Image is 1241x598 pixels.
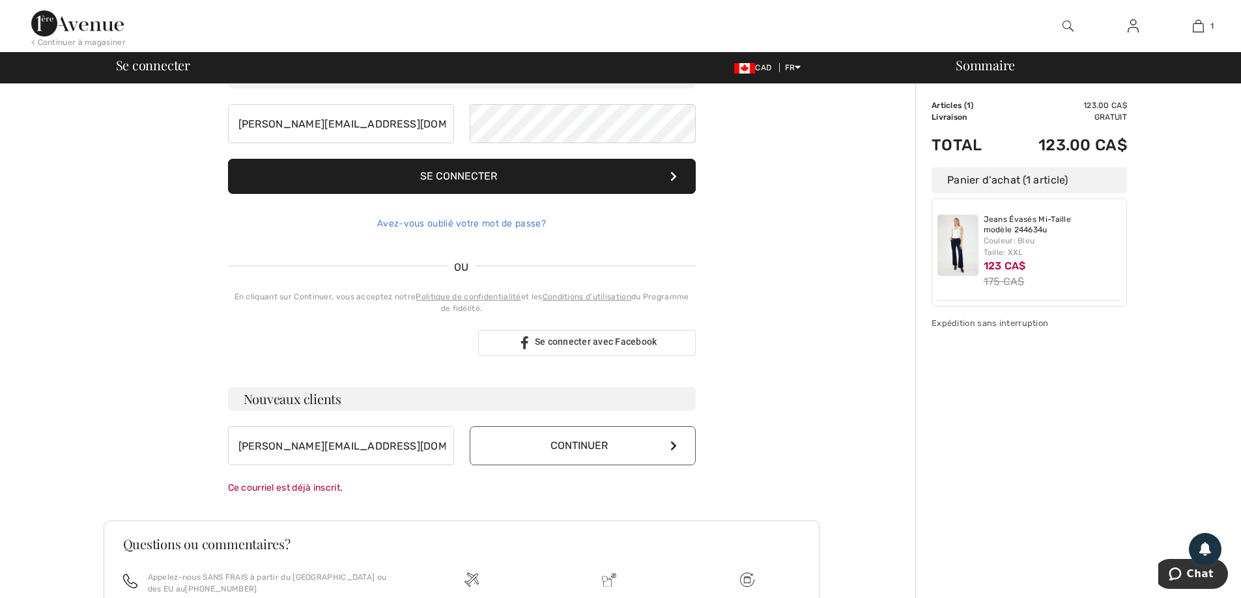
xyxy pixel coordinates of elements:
a: 1 [1166,18,1230,34]
p: Appelez-nous SANS FRAIS à partir du [GEOGRAPHIC_DATA] ou des EU au [148,571,387,595]
s: 175 CA$ [984,275,1025,288]
img: Canadian Dollar [734,63,755,74]
td: 123.00 CA$ [1003,123,1127,167]
span: CAD [734,63,777,72]
div: < Continuer à magasiner [31,36,126,48]
span: Se connecter [116,59,190,72]
span: 123 CA$ [984,260,1026,272]
div: En cliquant sur Continuer, vous acceptez notre et les du Programme de fidélité. [228,291,696,314]
td: Livraison [932,111,1003,123]
td: Total [932,123,1003,167]
div: Expédition sans interruption [932,317,1127,329]
img: Livraison promise sans frais de dédouanement surprise&nbsp;! [602,573,616,587]
span: 1 [1210,20,1214,32]
td: Gratuit [1003,111,1127,123]
img: recherche [1063,18,1074,34]
img: call [123,574,137,588]
img: Livraison gratuite dès 99$ [464,573,479,587]
a: Se connecter [1117,18,1149,34]
span: OU [448,260,476,275]
div: Ce courriel est déjà inscrit. [228,481,696,495]
div: Couleur: Bleu Taille: XXL [984,235,1122,258]
td: Articles ( ) [932,100,1003,111]
button: Se connecter [228,159,696,194]
div: Panier d'achat (1 article) [932,167,1127,193]
span: FR [785,63,801,72]
iframe: Ouvre un widget dans lequel vous pouvez chatter avec l’un de nos agents [1158,559,1228,591]
img: Mon panier [1193,18,1204,34]
button: Continuer [470,426,696,465]
input: Courriel [228,104,454,143]
img: Jeans Évasés Mi-Taille modèle 244634u [937,215,978,276]
h3: Questions ou commentaires? [123,537,801,550]
a: Politique de confidentialité [416,292,521,301]
a: Se connecter avec Facebook [478,330,696,356]
img: Mes infos [1128,18,1139,34]
span: Se connecter avec Facebook [535,336,657,347]
img: Livraison gratuite dès 99$ [740,573,754,587]
iframe: Bouton "Se connecter avec Google" [221,329,474,357]
a: Conditions d'utilisation [543,292,631,301]
input: Courriel [228,426,454,465]
a: Jeans Évasés Mi-Taille modèle 244634u [984,215,1122,235]
a: [PHONE_NUMBER] [185,584,257,593]
h3: Nouveaux clients [228,387,696,411]
div: Sommaire [940,59,1233,72]
img: 1ère Avenue [31,10,124,36]
span: 1 [967,101,971,110]
a: Avez-vous oublié votre mot de passe? [377,218,546,229]
td: 123.00 CA$ [1003,100,1127,111]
